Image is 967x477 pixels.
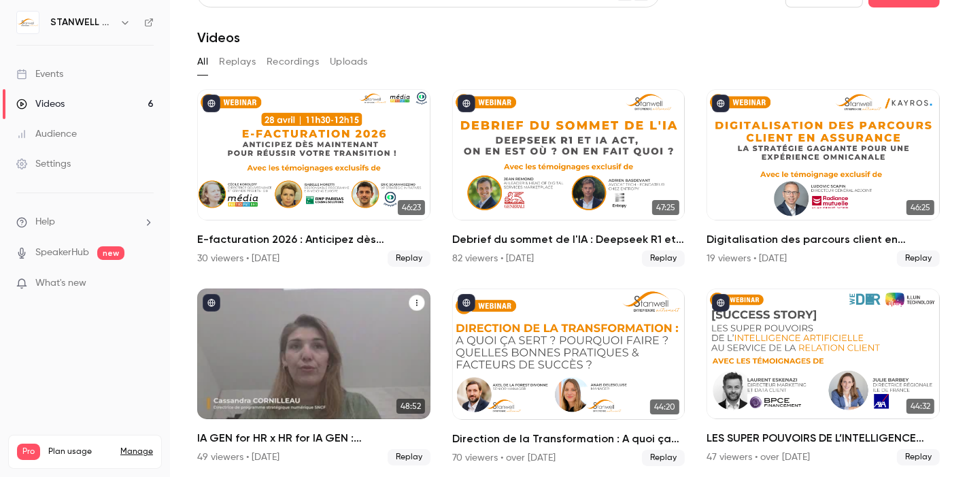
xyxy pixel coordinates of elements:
[197,289,430,466] a: 48:52IA GEN for HR x HR for IA GEN : concrètement par quoi on commence ?49 viewers • [DATE]Replay
[203,95,220,112] button: published
[707,289,940,466] a: 44:32LES SUPER POUVOIRS DE L’INTELLIGENCE ARTIFICIELLE AU SERVICE DE LA RELATION CLIENT47 viewers...
[452,289,685,466] a: 44:20Direction de la Transformation : A quoi ça sert ? Pourquoi faire ? Quelles bonnes pratiques ...
[330,51,368,73] button: Uploads
[452,89,685,267] li: Debrief du sommet de l'IA : Deepseek R1 et IA Act, on en est où ? on en fait quoi ? (avec le témo...
[707,231,940,248] h2: Digitalisation des parcours client en assurance : La stratégie gagnante pour une expérience omnic...
[17,12,39,33] img: STANWELL CONSULTING
[16,127,77,141] div: Audience
[398,200,425,215] span: 46:23
[712,294,730,312] button: published
[17,444,40,460] span: Pro
[707,450,810,464] div: 47 viewers • over [DATE]
[452,431,685,447] h2: Direction de la Transformation : A quoi ça sert ? Pourquoi faire ? Quelles bonnes pratiques & fac...
[197,89,430,267] a: 46:23E-facturation 2026 : Anticipez dès maintenant pour réussir votre transition !30 viewers • [D...
[120,446,153,457] a: Manage
[452,231,685,248] h2: Debrief du sommet de l'IA : Deepseek R1 et IA Act, on en est où ? on en fait quoi ? (avec le témo...
[388,449,430,465] span: Replay
[707,430,940,446] h2: LES SUPER POUVOIRS DE L’INTELLIGENCE ARTIFICIELLE AU SERVICE DE LA RELATION CLIENT
[396,399,425,414] span: 48:52
[16,215,154,229] li: help-dropdown-opener
[197,252,279,265] div: 30 viewers • [DATE]
[50,16,114,29] h6: STANWELL CONSULTING
[197,51,208,73] button: All
[35,276,86,291] span: What's new
[219,51,256,73] button: Replays
[197,29,240,46] h1: Videos
[137,278,154,290] iframe: Noticeable Trigger
[267,51,319,73] button: Recordings
[712,95,730,112] button: published
[197,89,940,466] ul: Videos
[642,250,685,267] span: Replay
[197,89,430,267] li: E-facturation 2026 : Anticipez dès maintenant pour réussir votre transition !
[707,252,787,265] div: 19 viewers • [DATE]
[16,157,71,171] div: Settings
[906,399,934,414] span: 44:32
[16,97,65,111] div: Videos
[35,246,89,260] a: SpeakerHub
[197,231,430,248] h2: E-facturation 2026 : Anticipez dès maintenant pour réussir votre transition !
[458,95,475,112] button: published
[452,89,685,267] a: 47:25Debrief du sommet de l'IA : Deepseek R1 et IA Act, on en est où ? on en fait quoi ? (avec le...
[452,451,556,465] div: 70 viewers • over [DATE]
[197,430,430,446] h2: IA GEN for HR x HR for IA GEN : concrètement par quoi on commence ?
[707,89,940,267] li: Digitalisation des parcours client en assurance : La stratégie gagnante pour une expérience omnic...
[707,289,940,466] li: LES SUPER POUVOIRS DE L’INTELLIGENCE ARTIFICIELLE AU SERVICE DE LA RELATION CLIENT
[35,215,55,229] span: Help
[707,89,940,267] a: 46:25Digitalisation des parcours client en assurance : La stratégie gagnante pour une expérience ...
[97,246,124,260] span: new
[650,399,679,414] span: 44:20
[203,294,220,312] button: published
[452,289,685,466] li: Direction de la Transformation : A quoi ça sert ? Pourquoi faire ? Quelles bonnes pratiques & fac...
[16,67,63,81] div: Events
[458,294,475,312] button: published
[197,450,279,464] div: 49 viewers • [DATE]
[388,250,430,267] span: Replay
[897,250,940,267] span: Replay
[48,446,112,457] span: Plan usage
[906,200,934,215] span: 46:25
[897,449,940,465] span: Replay
[642,450,685,466] span: Replay
[452,252,534,265] div: 82 viewers • [DATE]
[652,200,679,215] span: 47:25
[197,289,430,466] li: IA GEN for HR x HR for IA GEN : concrètement par quoi on commence ?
